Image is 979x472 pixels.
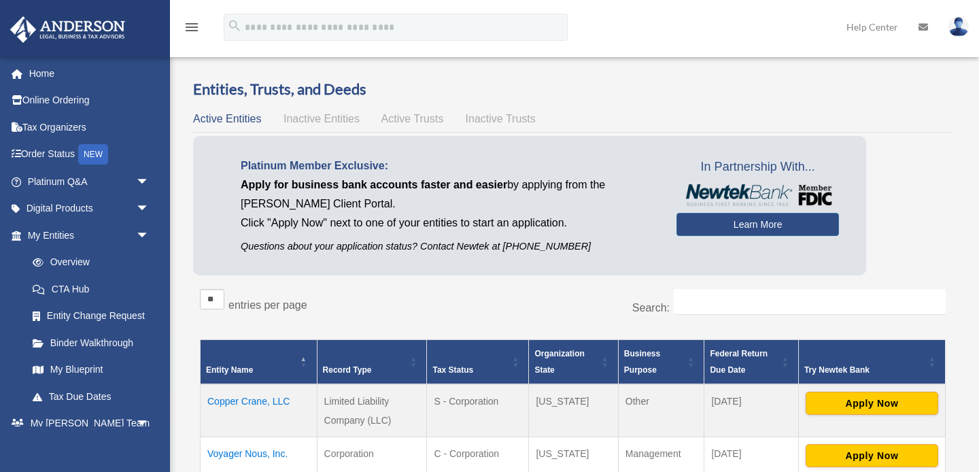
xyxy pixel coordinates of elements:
a: Digital Productsarrow_drop_down [10,195,170,222]
td: Other [618,384,704,437]
label: Search: [632,302,670,314]
a: Tax Due Dates [19,383,163,410]
p: Platinum Member Exclusive: [241,156,656,175]
a: My Blueprint [19,356,163,384]
span: Inactive Trusts [466,113,536,124]
td: S - Corporation [427,384,529,437]
i: menu [184,19,200,35]
span: Tax Status [432,365,473,375]
a: CTA Hub [19,275,163,303]
td: Copper Crane, LLC [201,384,317,437]
th: Federal Return Due Date: Activate to sort [704,339,798,384]
span: Business Purpose [624,349,660,375]
span: Active Trusts [381,113,444,124]
span: In Partnership With... [676,156,839,178]
td: Limited Liability Company (LLC) [317,384,427,437]
span: Record Type [323,365,372,375]
span: arrow_drop_down [136,195,163,223]
th: Entity Name: Activate to invert sorting [201,339,317,384]
td: [US_STATE] [529,384,618,437]
button: Apply Now [806,392,938,415]
th: Record Type: Activate to sort [317,339,427,384]
a: Tax Organizers [10,114,170,141]
a: Learn More [676,213,839,236]
span: Organization State [534,349,584,375]
span: Active Entities [193,113,261,124]
span: arrow_drop_down [136,168,163,196]
a: Entity Change Request [19,303,163,330]
th: Tax Status: Activate to sort [427,339,529,384]
p: Questions about your application status? Contact Newtek at [PHONE_NUMBER] [241,238,656,255]
a: menu [184,24,200,35]
img: Anderson Advisors Platinum Portal [6,16,129,43]
p: by applying from the [PERSON_NAME] Client Portal. [241,175,656,214]
th: Try Newtek Bank : Activate to sort [798,339,945,384]
a: Online Ordering [10,87,170,114]
a: My Entitiesarrow_drop_down [10,222,163,249]
span: arrow_drop_down [136,222,163,250]
label: entries per page [228,299,307,311]
a: My [PERSON_NAME] Teamarrow_drop_down [10,410,170,437]
th: Organization State: Activate to sort [529,339,618,384]
td: [DATE] [704,384,798,437]
span: Federal Return Due Date [710,349,768,375]
span: Apply for business bank accounts faster and easier [241,179,507,190]
span: Inactive Entities [284,113,360,124]
i: search [227,18,242,33]
h3: Entities, Trusts, and Deeds [193,79,952,100]
span: arrow_drop_down [136,410,163,438]
div: Try Newtek Bank [804,362,925,378]
img: NewtekBankLogoSM.png [683,184,832,206]
a: Overview [19,249,156,276]
img: User Pic [948,17,969,37]
p: Click "Apply Now" next to one of your entities to start an application. [241,214,656,233]
span: Entity Name [206,365,253,375]
a: Platinum Q&Aarrow_drop_down [10,168,170,195]
a: Order StatusNEW [10,141,170,169]
a: Binder Walkthrough [19,329,163,356]
a: Home [10,60,170,87]
div: NEW [78,144,108,165]
th: Business Purpose: Activate to sort [618,339,704,384]
button: Apply Now [806,444,938,467]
